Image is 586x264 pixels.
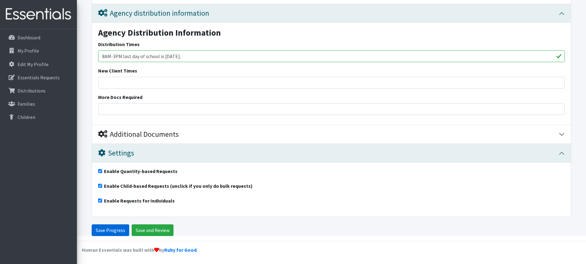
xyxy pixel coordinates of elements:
[18,101,35,107] p: Families
[98,67,137,74] label: New Client Times
[98,149,134,158] div: Settings
[2,31,74,44] a: Dashboard
[98,27,221,38] strong: Agency Distribution Information
[104,167,177,175] label: Enable Quantity-based Requests
[2,45,74,57] a: My Profile
[92,224,129,236] input: Save Progress
[104,182,253,190] label: Enable Child-based Requests (unclick if you only do bulk requests)
[82,247,198,253] strong: Human Essentials was built with by .
[92,144,571,163] button: Settings
[92,125,571,144] button: Additional Documents
[18,74,60,81] p: Essentials Requests
[2,58,74,70] a: Edit My Profile
[98,41,140,48] label: Distribution Times
[164,247,197,253] a: Ruby for Good
[18,48,39,54] p: My Profile
[92,4,571,23] button: Agency distribution information
[2,4,74,25] img: HumanEssentials
[132,224,173,236] input: Save and Review
[2,111,74,123] a: Children
[2,71,74,84] a: Essentials Requests
[98,9,209,18] div: Agency distribution information
[18,88,46,94] p: Distributions
[18,114,35,120] p: Children
[2,98,74,110] a: Families
[98,93,142,101] label: More Docs Required
[2,85,74,97] a: Distributions
[98,130,179,139] div: Additional Documents
[18,61,49,67] p: Edit My Profile
[18,34,40,41] p: Dashboard
[104,197,175,204] label: Enable Requests for Individuals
